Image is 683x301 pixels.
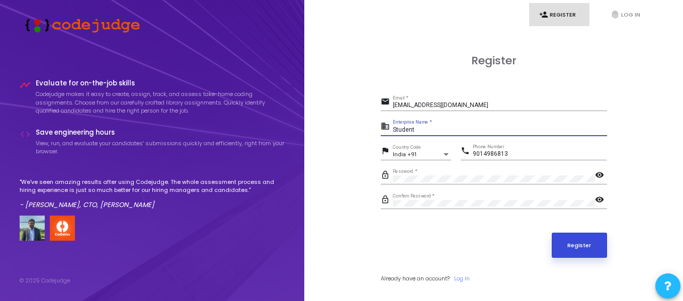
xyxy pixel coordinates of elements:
[393,151,417,158] span: India +91
[36,79,285,87] h4: Evaluate for on-the-job skills
[381,170,393,182] mat-icon: lock_outline
[552,233,607,258] button: Register
[454,274,470,283] a: Log In
[611,10,620,19] i: fingerprint
[36,90,285,115] p: Codejudge makes it easy to create, assign, track, and assess take-home coding assignments. Choose...
[595,170,607,182] mat-icon: visibility
[461,146,473,158] mat-icon: phone
[601,3,661,27] a: fingerprintLog In
[393,127,607,134] input: Enterprise Name
[381,274,450,282] span: Already have an account?
[381,194,393,207] mat-icon: lock_outline
[393,102,607,109] input: Email
[20,216,45,241] img: user image
[20,200,154,210] em: - [PERSON_NAME], CTO, [PERSON_NAME]
[539,10,548,19] i: person_add
[381,121,393,133] mat-icon: business
[595,194,607,207] mat-icon: visibility
[529,3,589,27] a: person_addRegister
[20,129,31,140] i: code
[20,276,70,285] div: © 2025 Codejudge
[381,54,607,67] h3: Register
[36,139,285,156] p: View, run, and evaluate your candidates’ submissions quickly and efficiently, right from your bro...
[50,216,75,241] img: company-logo
[20,79,31,90] i: timeline
[20,178,285,194] p: "We've seen amazing results after using Codejudge. The whole assessment process and hiring experi...
[381,96,393,109] mat-icon: email
[473,151,607,158] input: Phone Number
[36,129,285,137] h4: Save engineering hours
[381,146,393,158] mat-icon: flag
